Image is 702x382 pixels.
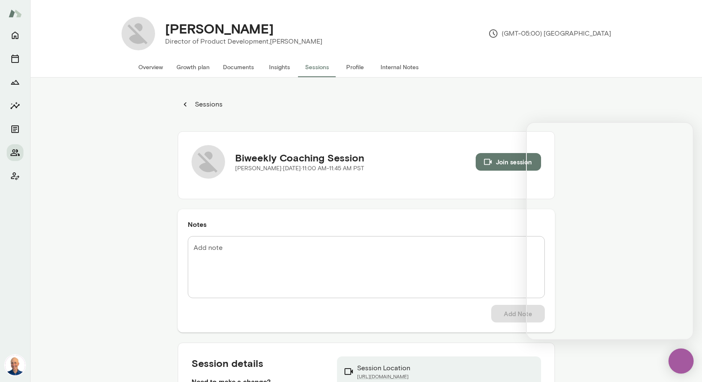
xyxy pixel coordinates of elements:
[7,121,23,138] button: Documents
[7,97,23,114] button: Insights
[357,363,410,373] p: Session Location
[476,153,541,171] button: Join session
[357,373,410,380] a: [URL][DOMAIN_NAME]
[298,57,336,77] button: Sessions
[188,219,545,229] h6: Notes
[5,355,25,375] img: Mark Lazen
[374,57,425,77] button: Internal Notes
[7,74,23,91] button: Growth Plan
[7,168,23,185] button: Client app
[132,57,170,77] button: Overview
[170,57,216,77] button: Growth plan
[336,57,374,77] button: Profile
[7,27,23,44] button: Home
[8,5,22,21] img: Mento
[261,57,298,77] button: Insights
[192,356,324,370] h5: Session details
[7,144,23,161] button: Members
[165,21,274,36] h4: [PERSON_NAME]
[235,164,364,173] p: [PERSON_NAME] · [DATE] · 11:00 AM-11:45 AM PST
[165,36,322,47] p: Director of Product Development, [PERSON_NAME]
[193,99,223,109] p: Sessions
[122,17,155,50] img: Anthony Schmill
[216,57,261,77] button: Documents
[488,29,611,39] p: (GMT-05:00) [GEOGRAPHIC_DATA]
[178,96,227,113] button: Sessions
[7,50,23,67] button: Sessions
[192,145,225,179] img: Anthony Schmill
[235,151,364,164] h5: Biweekly Coaching Session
